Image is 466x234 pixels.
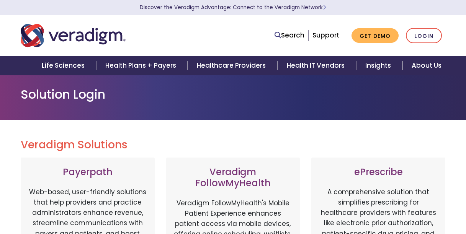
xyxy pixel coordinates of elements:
[352,28,399,43] a: Get Demo
[33,56,96,75] a: Life Sciences
[21,23,126,48] img: Veradigm logo
[319,167,438,178] h3: ePrescribe
[174,167,293,189] h3: Veradigm FollowMyHealth
[28,167,147,178] h3: Payerpath
[188,56,277,75] a: Healthcare Providers
[323,4,326,11] span: Learn More
[21,87,446,102] h1: Solution Login
[402,56,451,75] a: About Us
[356,56,402,75] a: Insights
[275,30,304,41] a: Search
[140,4,326,11] a: Discover the Veradigm Advantage: Connect to the Veradigm NetworkLearn More
[21,138,446,151] h2: Veradigm Solutions
[312,31,339,40] a: Support
[96,56,188,75] a: Health Plans + Payers
[278,56,356,75] a: Health IT Vendors
[406,28,442,44] a: Login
